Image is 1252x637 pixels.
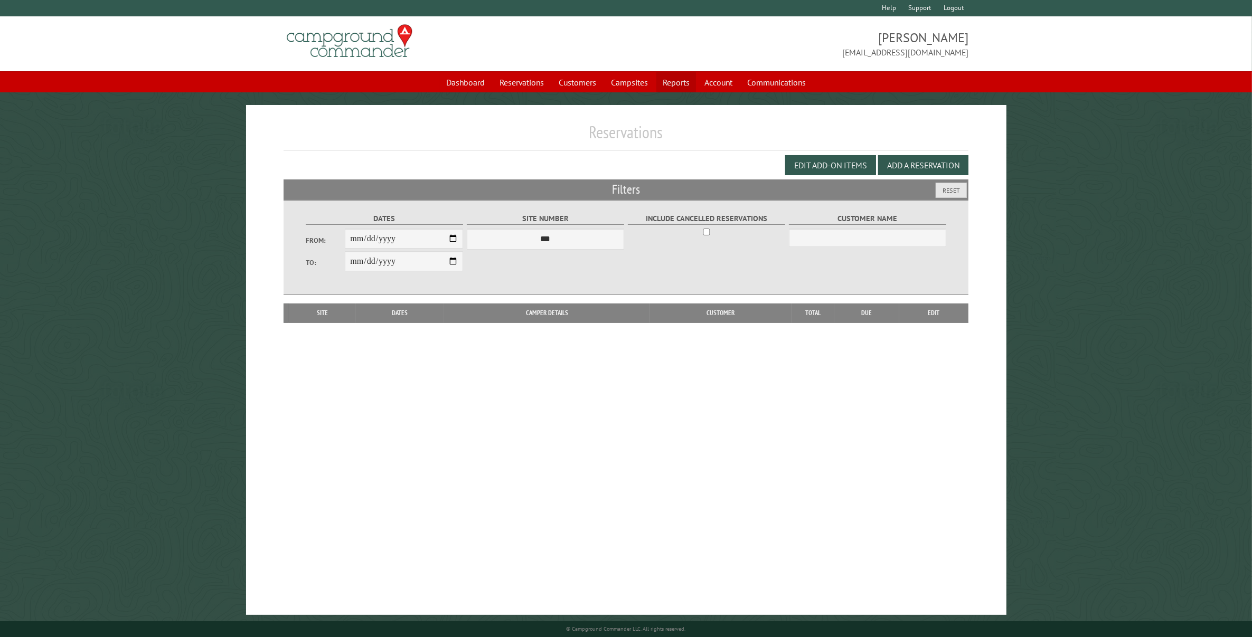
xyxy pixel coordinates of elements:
[493,72,550,92] a: Reservations
[878,155,968,175] button: Add a Reservation
[356,303,444,322] th: Dates
[284,122,969,151] h1: Reservations
[936,183,967,198] button: Reset
[444,303,649,322] th: Camper Details
[284,21,416,62] img: Campground Commander
[698,72,739,92] a: Account
[741,72,812,92] a: Communications
[656,72,696,92] a: Reports
[440,72,491,92] a: Dashboard
[567,625,686,632] small: © Campground Commander LLC. All rights reserved.
[284,179,969,199] h2: Filters
[306,258,345,268] label: To:
[467,213,625,225] label: Site Number
[899,303,969,322] th: Edit
[306,213,464,225] label: Dates
[649,303,792,322] th: Customer
[306,235,345,245] label: From:
[605,72,654,92] a: Campsites
[792,303,834,322] th: Total
[789,213,947,225] label: Customer Name
[785,155,876,175] button: Edit Add-on Items
[552,72,603,92] a: Customers
[628,213,786,225] label: Include Cancelled Reservations
[289,303,356,322] th: Site
[626,29,969,59] span: [PERSON_NAME] [EMAIL_ADDRESS][DOMAIN_NAME]
[834,303,899,322] th: Due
